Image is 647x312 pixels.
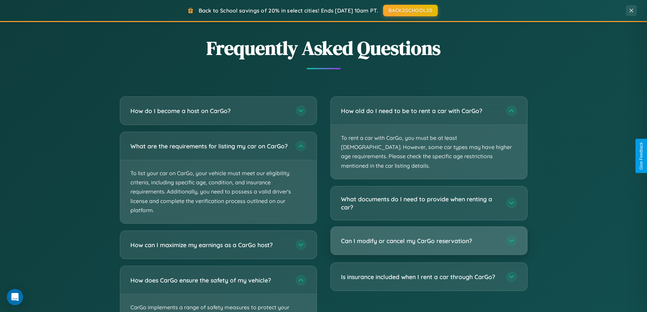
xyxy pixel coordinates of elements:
[130,241,289,249] h3: How can I maximize my earnings as a CarGo host?
[130,142,289,150] h3: What are the requirements for listing my car on CarGo?
[331,125,527,179] p: To rent a car with CarGo, you must be at least [DEMOGRAPHIC_DATA]. However, some car types may ha...
[639,142,644,170] div: Give Feedback
[383,5,438,16] button: BACK2SCHOOL20
[120,160,317,223] p: To list your car on CarGo, your vehicle must meet our eligibility criteria, including specific ag...
[199,7,378,14] span: Back to School savings of 20% in select cities! Ends [DATE] 10am PT.
[341,237,499,245] h3: Can I modify or cancel my CarGo reservation?
[341,273,499,281] h3: Is insurance included when I rent a car through CarGo?
[130,107,289,115] h3: How do I become a host on CarGo?
[130,276,289,285] h3: How does CarGo ensure the safety of my vehicle?
[341,195,499,212] h3: What documents do I need to provide when renting a car?
[7,289,23,305] div: Open Intercom Messenger
[341,107,499,115] h3: How old do I need to be to rent a car with CarGo?
[120,35,527,61] h2: Frequently Asked Questions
